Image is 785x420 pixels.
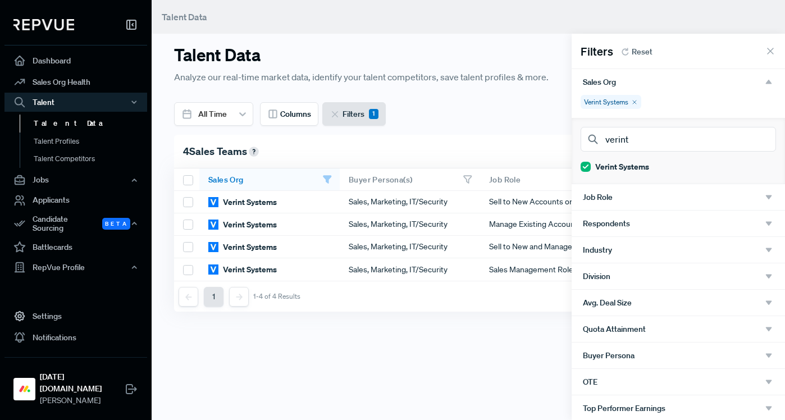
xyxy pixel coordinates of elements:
span: Avg. Deal Size [583,298,632,307]
button: Respondents [572,211,785,236]
span: Top Performer Earnings [583,404,665,413]
button: Avg. Deal Size [572,290,785,316]
button: Quota Attainment [572,316,785,342]
div: Verint Systems [581,95,641,109]
button: Sales Org [572,69,785,95]
span: Buyer Persona [583,351,635,360]
span: Sales Org [583,77,616,86]
span: Job Role [583,193,613,202]
span: Division [583,272,610,281]
strong: Verint Systems [595,161,649,172]
span: Filters [581,43,613,60]
input: Search sales orgs [581,127,776,152]
button: Buyer Persona [572,343,785,368]
button: OTE [572,369,785,395]
button: Division [572,263,785,289]
span: Quota Attainment [583,325,646,334]
span: OTE [583,377,597,386]
span: Industry [583,245,612,254]
button: Job Role [572,184,785,210]
span: Reset [632,46,652,58]
span: Respondents [583,219,630,228]
button: Industry [572,237,785,263]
